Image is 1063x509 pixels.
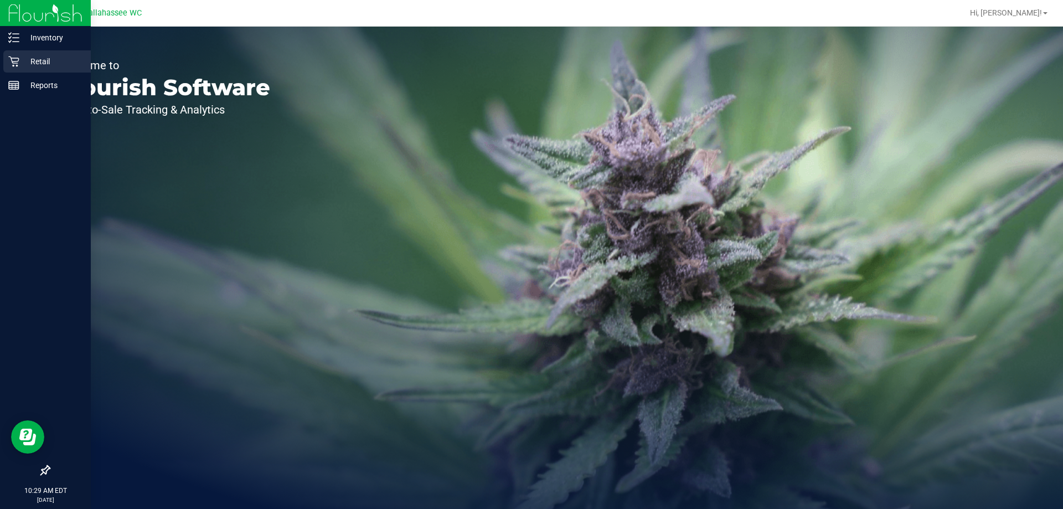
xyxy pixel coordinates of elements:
[60,60,270,71] p: Welcome to
[11,420,44,454] iframe: Resource center
[60,76,270,99] p: Flourish Software
[19,31,86,44] p: Inventory
[8,32,19,43] inline-svg: Inventory
[5,486,86,496] p: 10:29 AM EDT
[84,8,142,18] span: Tallahassee WC
[19,55,86,68] p: Retail
[60,104,270,115] p: Seed-to-Sale Tracking & Analytics
[8,56,19,67] inline-svg: Retail
[19,79,86,92] p: Reports
[8,80,19,91] inline-svg: Reports
[5,496,86,504] p: [DATE]
[970,8,1042,17] span: Hi, [PERSON_NAME]!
